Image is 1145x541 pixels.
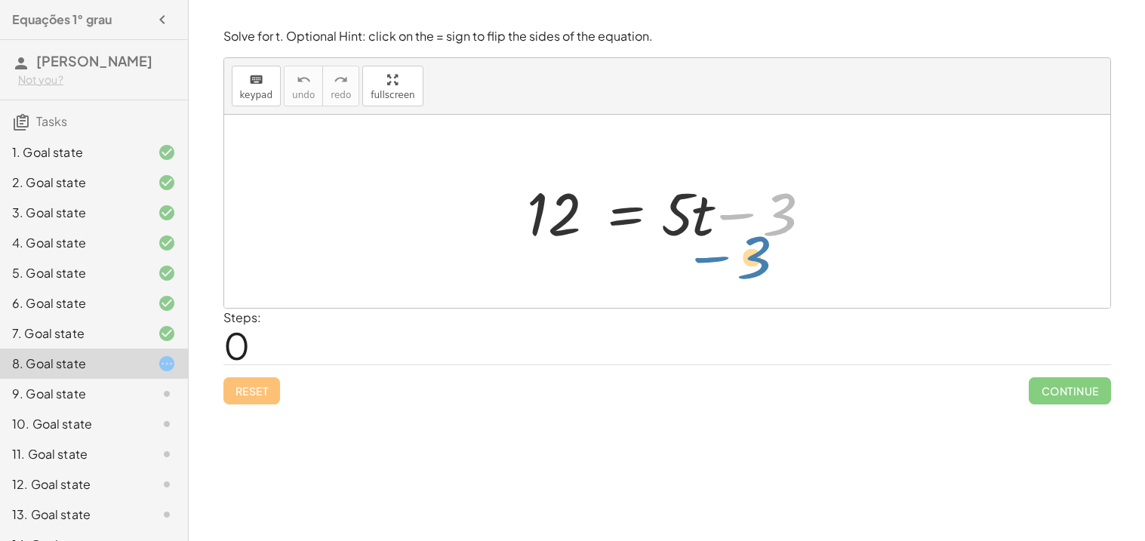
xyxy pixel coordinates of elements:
i: Task finished and correct. [158,143,176,161]
span: undo [292,90,315,100]
div: 8. Goal state [12,355,134,373]
div: 7. Goal state [12,324,134,343]
p: Solve for t. Optional Hint: click on the = sign to flip the sides of the equation. [223,28,1111,45]
div: 6. Goal state [12,294,134,312]
span: redo [331,90,351,100]
div: 11. Goal state [12,445,134,463]
i: Task not started. [158,415,176,433]
span: 0 [223,322,250,368]
i: Task not started. [158,475,176,493]
div: 12. Goal state [12,475,134,493]
i: Task finished and correct. [158,234,176,252]
i: Task started. [158,355,176,373]
button: fullscreen [362,66,423,106]
i: Task not started. [158,445,176,463]
div: 9. Goal state [12,385,134,403]
i: redo [334,71,348,89]
button: keyboardkeypad [232,66,282,106]
button: undoundo [284,66,323,106]
div: 5. Goal state [12,264,134,282]
i: Task not started. [158,385,176,403]
label: Steps: [223,309,261,325]
i: Task finished and correct. [158,324,176,343]
i: Task finished and correct. [158,174,176,192]
span: keypad [240,90,273,100]
span: fullscreen [371,90,414,100]
div: 10. Goal state [12,415,134,433]
button: redoredo [322,66,359,106]
i: Task finished and correct. [158,204,176,222]
div: 2. Goal state [12,174,134,192]
i: undo [297,71,311,89]
div: 4. Goal state [12,234,134,252]
span: Tasks [36,113,67,129]
i: Task finished and correct. [158,264,176,282]
i: Task finished and correct. [158,294,176,312]
i: Task not started. [158,506,176,524]
i: keyboard [249,71,263,89]
div: 3. Goal state [12,204,134,222]
div: 1. Goal state [12,143,134,161]
span: [PERSON_NAME] [36,52,152,69]
h4: Equações 1° grau [12,11,112,29]
div: 13. Goal state [12,506,134,524]
div: Not you? [18,72,176,88]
